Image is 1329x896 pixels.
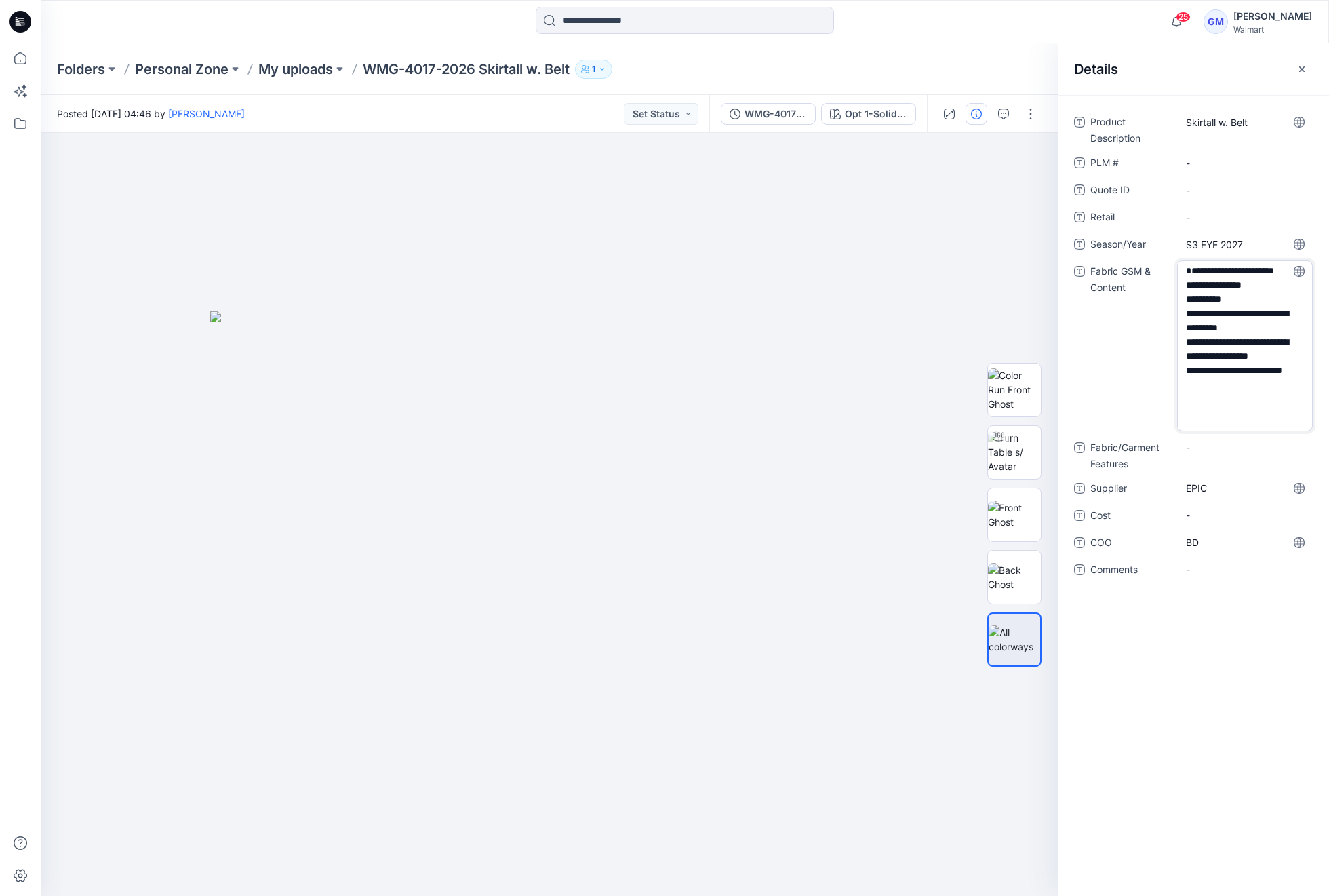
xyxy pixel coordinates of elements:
span: Quote ID [1090,182,1172,201]
span: PLM # [1090,155,1172,174]
span: BD [1186,535,1304,549]
a: Folders [57,60,105,79]
a: [PERSON_NAME] [168,108,245,119]
p: WMG-4017-2026 Skirtall w. Belt [363,60,570,79]
span: Posted [DATE] 04:46 by [57,106,245,121]
p: 1 [592,62,595,77]
span: - [1186,183,1304,197]
span: - [1186,156,1304,170]
span: - [1186,210,1304,225]
img: Back Ghost [988,563,1041,591]
a: Personal Zone [135,60,229,79]
span: Fabric/Garment Features [1090,440,1172,472]
a: My uploads [258,60,333,79]
img: Turn Table s/ Avatar [988,431,1041,473]
div: WMG-4017-2026 Skirtall w. Belt_Full Colorway [745,106,807,121]
div: Walmart [1233,24,1312,35]
img: Color Run Front Ghost [988,368,1041,411]
span: Comments [1090,562,1172,581]
span: Skirtall w. Belt [1186,115,1304,130]
span: - [1186,562,1304,577]
span: 25 [1176,12,1191,22]
div: Opt 1-Solid Black Soot [845,106,907,121]
span: Product Description [1090,114,1172,147]
span: Retail [1090,209,1172,228]
span: COO [1090,534,1172,553]
h2: Details [1074,61,1118,77]
button: 1 [575,60,612,79]
span: S3 FYE 2027 [1186,237,1304,252]
span: Season/Year [1090,236,1172,255]
span: - [1186,508,1304,522]
img: Front Ghost [988,501,1041,529]
img: All colorways [989,625,1040,654]
span: Supplier [1090,480,1172,499]
button: Details [966,103,987,125]
span: EPIC [1186,481,1304,495]
div: GM [1204,9,1228,34]
button: Opt 1-Solid Black Soot [821,103,916,125]
span: Fabric GSM & Content [1090,263,1172,431]
span: Cost [1090,507,1172,526]
span: - [1186,440,1304,454]
button: WMG-4017-2026 Skirtall w. Belt_Full Colorway [721,103,816,125]
div: [PERSON_NAME] [1233,8,1312,24]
